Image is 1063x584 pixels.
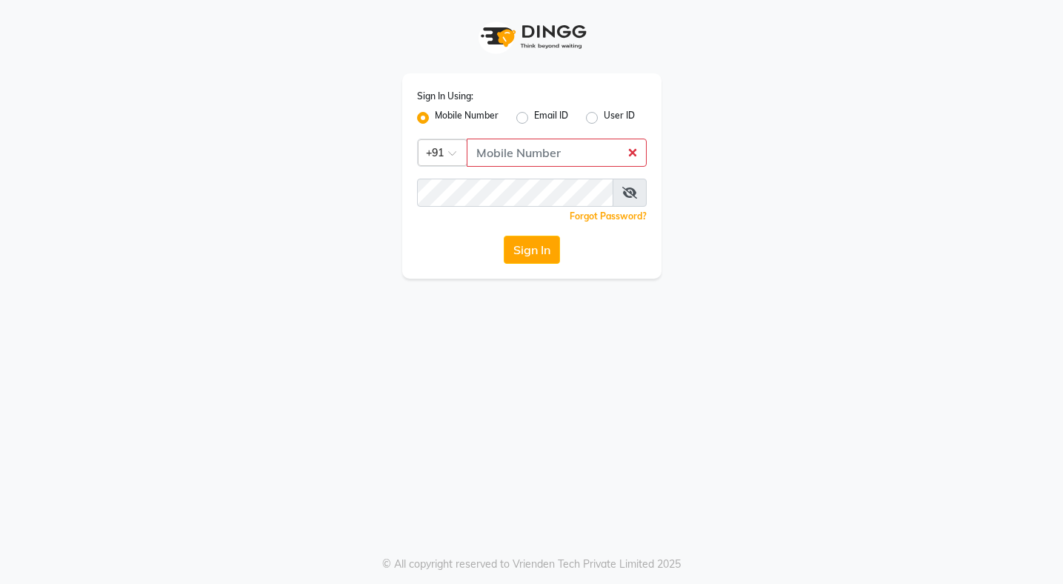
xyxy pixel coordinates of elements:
[417,179,613,207] input: Username
[570,210,647,222] a: Forgot Password?
[534,109,568,127] label: Email ID
[504,236,560,264] button: Sign In
[604,109,635,127] label: User ID
[417,90,473,103] label: Sign In Using:
[473,15,591,59] img: logo1.svg
[435,109,499,127] label: Mobile Number
[467,139,647,167] input: Username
